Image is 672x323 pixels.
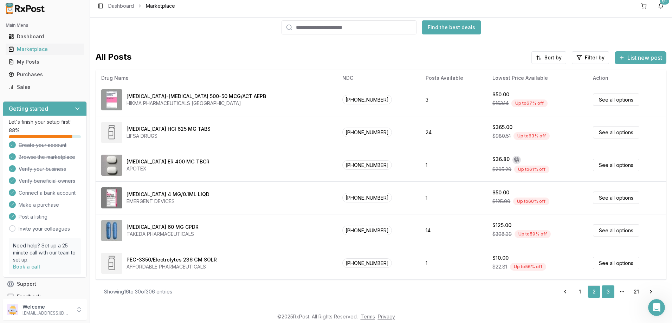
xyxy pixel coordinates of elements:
div: Up to 67 % off [511,99,548,107]
a: Purchases [6,68,84,81]
span: Marketplace [146,2,175,9]
img: metFORMIN HCl 625 MG TABS [101,122,122,143]
a: See all options [593,224,639,237]
div: $125.00 [492,222,511,229]
a: See all options [593,126,639,138]
div: LIFSA DRUGS [127,133,211,140]
div: EMERGENT DEVICES [127,198,209,205]
nav: breadcrumb [108,2,175,9]
span: List new post [627,53,662,62]
th: Drug Name [96,70,337,86]
a: Invite your colleagues [19,225,70,232]
th: Lowest Price Available [487,70,587,86]
div: Up to 60 % off [513,198,549,205]
button: List new post [615,51,666,64]
div: AFFORDABLE PHARMACEUTICALS [127,263,217,270]
a: Sales [6,81,84,93]
a: Go to previous page [558,285,572,298]
div: Marketplace [8,46,81,53]
span: Feedback [17,293,41,300]
a: See all options [593,159,639,171]
h3: Getting started [9,104,48,113]
div: $10.00 [492,254,509,261]
a: See all options [593,192,639,204]
span: $153.14 [492,100,509,107]
button: Dashboard [3,31,87,42]
button: My Posts [3,56,87,67]
td: 24 [420,116,487,149]
span: $205.20 [492,166,511,173]
h2: Main Menu [6,22,84,28]
span: Connect a bank account [19,189,76,196]
a: Privacy [378,314,395,319]
div: Up to 63 % off [513,132,550,140]
a: Book a call [13,264,40,270]
button: Marketplace [3,44,87,55]
img: RxPost Logo [3,3,48,14]
td: 1 [420,181,487,214]
div: [MEDICAL_DATA] 4 MG/0.1ML LIQD [127,191,209,198]
span: [PHONE_NUMBER] [342,193,392,202]
a: See all options [593,257,639,269]
img: Dexilant 60 MG CPDR [101,220,122,241]
span: $125.00 [492,198,510,205]
span: $980.51 [492,133,511,140]
button: 9+ [655,0,666,12]
th: Action [587,70,666,86]
span: [PHONE_NUMBER] [342,95,392,104]
img: Narcan 4 MG/0.1ML LIQD [101,187,122,208]
div: Up to 59 % off [515,230,551,238]
div: Purchases [8,71,81,78]
button: Feedback [3,290,87,303]
a: Dashboard [6,30,84,43]
div: [MEDICAL_DATA] ER 400 MG TBCR [127,158,209,165]
a: 1 [574,285,586,298]
th: Posts Available [420,70,487,86]
div: [MEDICAL_DATA] 60 MG CPDR [127,224,199,231]
a: 2 [588,285,600,298]
span: [PHONE_NUMBER] [342,258,392,268]
button: Find the best deals [422,20,481,34]
div: [MEDICAL_DATA]-[MEDICAL_DATA] 500-50 MCG/ACT AEPB [127,93,266,100]
a: Terms [361,314,375,319]
div: [MEDICAL_DATA] HCl 625 MG TABS [127,125,211,133]
div: Up to 61 % off [514,166,549,173]
a: Go to next page [644,285,658,298]
img: PEG-3350/Electrolytes 236 GM SOLR [101,253,122,274]
span: [PHONE_NUMBER] [342,128,392,137]
button: Sort by [531,51,566,64]
div: Dashboard [8,33,81,40]
a: My Posts [6,56,84,68]
td: 14 [420,214,487,247]
p: [EMAIL_ADDRESS][DOMAIN_NAME] [22,310,71,316]
div: Sales [8,84,81,91]
img: Fluticasone-Salmeterol 500-50 MCG/ACT AEPB [101,89,122,110]
div: APOTEX [127,165,209,172]
td: 1 [420,149,487,181]
div: PEG-3350/Electrolytes 236 GM SOLR [127,256,217,263]
th: NDC [337,70,420,86]
td: 3 [420,83,487,116]
td: 1 [420,247,487,279]
div: $50.00 [492,189,509,196]
p: Let's finish your setup first! [9,118,81,125]
a: Marketplace [6,43,84,56]
button: Purchases [3,69,87,80]
nav: pagination [558,285,658,298]
div: My Posts [8,58,81,65]
span: Post a listing [19,213,47,220]
div: TAKEDA PHARMACEUTICALS [127,231,199,238]
p: Welcome [22,303,71,310]
span: Make a purchase [19,201,59,208]
span: Verify beneficial owners [19,177,75,185]
div: Showing 16 to 30 of 306 entries [104,288,172,295]
div: Up to 56 % off [510,263,546,271]
a: See all options [593,93,639,106]
span: All Posts [96,51,131,64]
span: [PHONE_NUMBER] [342,226,392,235]
a: 3 [602,285,614,298]
button: Sales [3,82,87,93]
img: User avatar [7,304,18,315]
span: 88 % [9,127,20,134]
a: 21 [630,285,642,298]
